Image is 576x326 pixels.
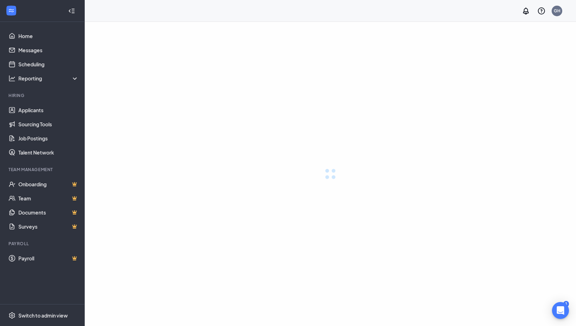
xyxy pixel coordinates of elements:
div: Team Management [8,167,77,173]
a: Talent Network [18,145,79,159]
svg: Settings [8,312,16,319]
a: Applicants [18,103,79,117]
a: Scheduling [18,57,79,71]
a: TeamCrown [18,191,79,205]
div: 3 [563,301,569,307]
div: Hiring [8,92,77,98]
a: OnboardingCrown [18,177,79,191]
div: Switch to admin view [18,312,68,319]
div: GH [554,8,560,14]
a: Sourcing Tools [18,117,79,131]
div: Reporting [18,75,79,82]
a: Job Postings [18,131,79,145]
svg: Collapse [68,7,75,14]
a: SurveysCrown [18,219,79,234]
a: DocumentsCrown [18,205,79,219]
a: Messages [18,43,79,57]
a: Home [18,29,79,43]
svg: Notifications [522,7,530,15]
svg: WorkstreamLogo [8,7,15,14]
svg: QuestionInfo [537,7,546,15]
div: Open Intercom Messenger [552,302,569,319]
div: Payroll [8,241,77,247]
a: PayrollCrown [18,251,79,265]
svg: Analysis [8,75,16,82]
